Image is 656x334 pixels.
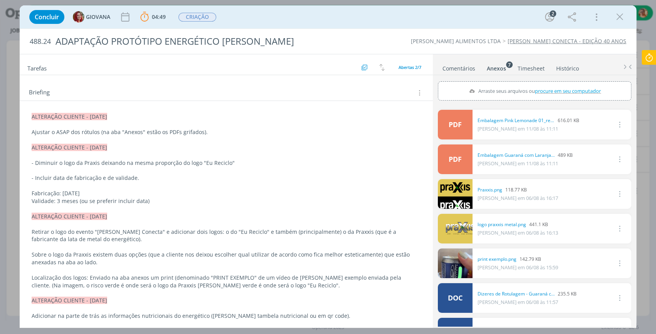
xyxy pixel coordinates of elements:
p: Validade: 3 meses (ou se preferir incluir data) [32,197,421,205]
span: Tarefas [27,63,47,72]
a: Dizeres de Rotulagem - Guaraná com Laranja - Convenção 40 anos.doc [478,290,555,297]
img: G [73,11,84,23]
div: 441.1 KB [478,221,558,228]
img: arrow-down-up.svg [379,64,385,71]
a: Dizeres de Rotulagem - Pink Lemonade - Convenção 40 anos.doc [478,325,555,332]
a: DOC [438,283,473,313]
span: GIOVANA [86,14,110,20]
span: procure em seu computador [535,87,601,94]
a: Embalagem Pink Lemonade 01_revisado1.pdf [478,117,555,124]
p: Ajustar o ASAP dos rótulos (na aba "Anexos" estão os PDFs grifados). [32,128,421,136]
span: [PERSON_NAME] em 06/08 às 15:59 [478,264,558,271]
div: dialog [20,5,636,328]
div: ADAPTAÇÃO PROTÓTIPO ENERGÉTICO [PERSON_NAME] [52,32,375,51]
button: GGIOVANA [73,11,110,23]
button: CRIAÇÃO [178,12,217,22]
p: - Diminuir o logo da Praxis deixando na mesma proporção do logo "Eu Reciclo" [32,159,421,167]
div: 616.01 KB [478,117,579,124]
button: 2 [543,11,556,23]
p: Fabricação: [DATE] [32,190,421,197]
a: PDF [438,110,473,139]
label: Arraste seus arquivos ou [466,86,603,96]
p: Adicionar na parte de trás as informações nutricionais do energético ([PERSON_NAME] tambela nutri... [32,312,421,320]
button: 04:49 [138,11,168,23]
a: print exemplo.png [478,256,516,263]
div: 489 KB [478,152,573,159]
a: Comentários [442,61,476,72]
span: [PERSON_NAME] em 11/08 às 11:11 [478,125,558,132]
div: 2 [550,10,556,17]
a: Timesheet [517,61,545,72]
div: 118.77 KB [478,186,558,193]
a: logo praxxis metal.png [478,221,526,228]
p: Retirar o logo do evento "[PERSON_NAME] Conecta" e adicionar dois logos: o do "Eu Reciclo" e tamb... [32,228,421,243]
button: Concluir [29,10,64,24]
p: Localização dos logos: Enviado na aba anexos um print (denominado "PRINT EXEMPLO" de um vídeo de ... [32,274,421,289]
span: CRIAÇÃO [178,13,216,22]
a: Histórico [556,61,579,72]
span: [PERSON_NAME] em 06/08 às 16:17 [478,195,558,201]
span: Briefing [29,88,50,98]
a: [PERSON_NAME] ALIMENTOS LTDA [411,37,501,45]
div: 152 KB [478,325,573,332]
a: PDF [438,144,473,174]
span: ALTERAÇÃO CLIENTE - [DATE] [32,297,107,304]
span: [PERSON_NAME] em 06/08 às 16:13 [478,229,558,236]
p: - Incluir data de fabricação e de validade. [32,174,421,182]
span: ALTERAÇÃO CLIENTE - [DATE] [32,213,107,220]
span: ALTERAÇÃO CLIENTE - [DATE] [32,113,107,120]
p: Sobre o logo da Praxxis existem duas opções (que a cliente nos deixou escolher qual utilizar de a... [32,251,421,266]
span: ALTERAÇÃO CLIENTE - [DATE] [32,144,107,151]
sup: 7 [506,61,513,68]
span: 488.24 [30,37,51,46]
a: [PERSON_NAME] CONECTA - EDIÇÃO 40 ANOS [508,37,626,45]
span: Concluir [35,14,59,20]
span: 04:49 [152,13,166,20]
span: [PERSON_NAME] em 11/08 às 11:11 [478,160,558,167]
div: 142.79 KB [478,256,558,263]
a: Embalagem Guaraná com Laranja 01_revisado1.pdf [478,152,555,159]
div: 235.5 KB [478,290,577,297]
span: Abertas 2/7 [399,64,421,70]
div: Anexos [487,65,506,72]
span: [PERSON_NAME] em 06/08 às 11:57 [478,299,558,305]
a: Praxxis.png [478,186,502,193]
